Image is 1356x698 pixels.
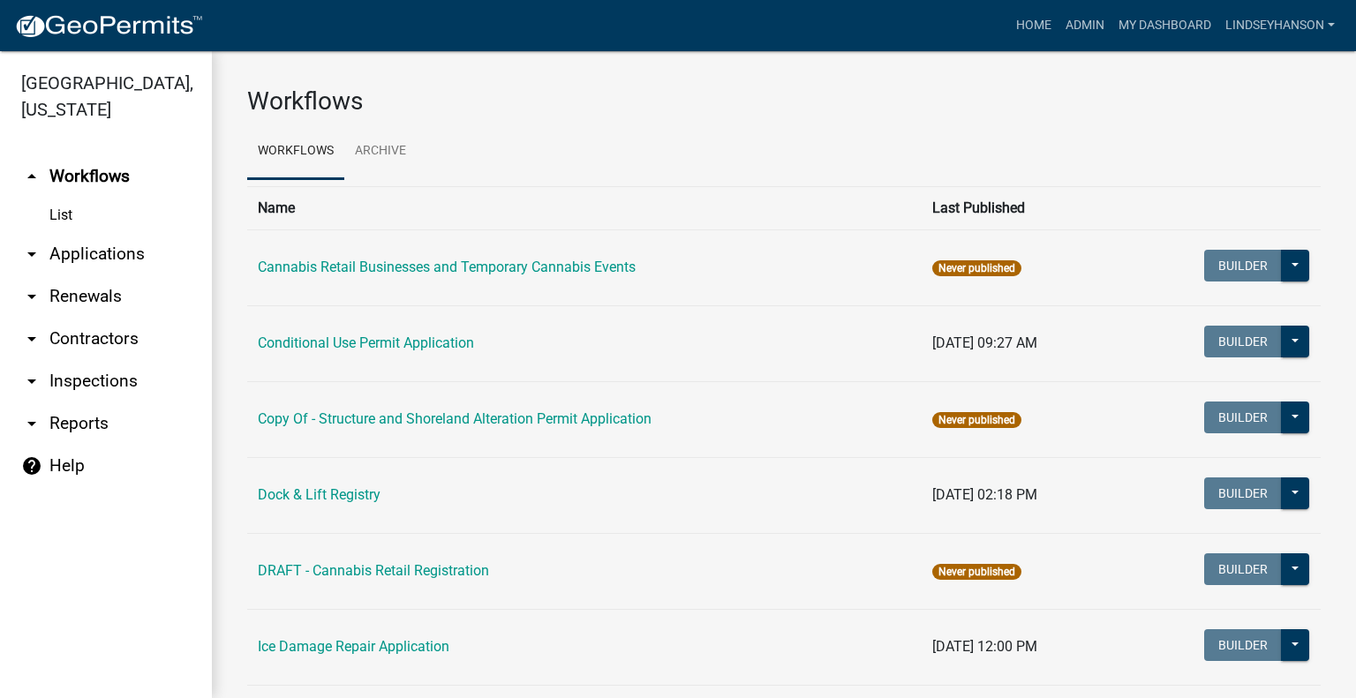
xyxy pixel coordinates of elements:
[1204,402,1282,433] button: Builder
[1204,250,1282,281] button: Builder
[21,244,42,265] i: arrow_drop_down
[932,412,1021,428] span: Never published
[1218,9,1342,42] a: Lindseyhanson
[344,124,417,180] a: Archive
[932,334,1037,351] span: [DATE] 09:27 AM
[922,186,1119,229] th: Last Published
[21,413,42,434] i: arrow_drop_down
[1204,477,1282,509] button: Builder
[258,410,652,427] a: Copy Of - Structure and Shoreland Alteration Permit Application
[21,371,42,392] i: arrow_drop_down
[1204,553,1282,585] button: Builder
[247,186,922,229] th: Name
[932,486,1037,503] span: [DATE] 02:18 PM
[258,259,636,275] a: Cannabis Retail Businesses and Temporary Cannabis Events
[1204,629,1282,661] button: Builder
[247,86,1321,116] h3: Workflows
[21,286,42,307] i: arrow_drop_down
[1058,9,1111,42] a: Admin
[21,166,42,187] i: arrow_drop_up
[1111,9,1218,42] a: My Dashboard
[258,562,489,579] a: DRAFT - Cannabis Retail Registration
[247,124,344,180] a: Workflows
[258,486,380,503] a: Dock & Lift Registry
[1009,9,1058,42] a: Home
[932,638,1037,655] span: [DATE] 12:00 PM
[21,455,42,477] i: help
[21,328,42,349] i: arrow_drop_down
[258,334,474,351] a: Conditional Use Permit Application
[932,564,1021,580] span: Never published
[258,638,449,655] a: Ice Damage Repair Application
[932,260,1021,276] span: Never published
[1204,326,1282,357] button: Builder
